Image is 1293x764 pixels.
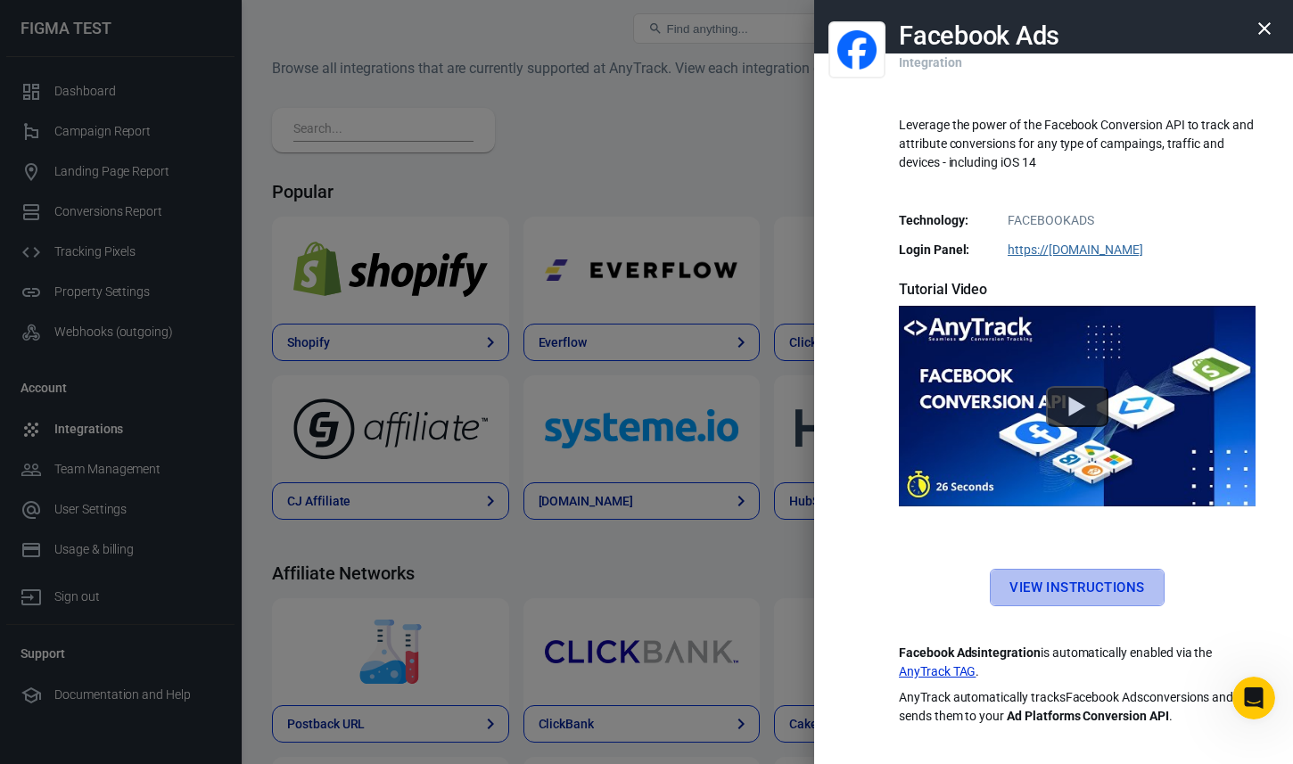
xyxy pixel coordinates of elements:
dd: FACEBOOKADS [910,211,1245,230]
p: Leverage the power of the Facebook Conversion API to track and attribute conversions for any type... [899,116,1256,172]
h2: Facebook Ads [899,21,1059,50]
strong: Facebook Ads integration [899,645,1041,660]
h5: Tutorial Video [899,281,1256,299]
button: Watch Facebook Ads Tutorial [1046,386,1108,427]
p: AnyTrack automatically tracks Facebook Ads conversions and sends them to your . [899,688,1256,726]
a: https://[DOMAIN_NAME] [1008,242,1143,257]
strong: Ad Platforms Conversion API [1007,709,1169,723]
dt: Login Panel: [899,241,988,259]
a: View Instructions [990,569,1164,606]
iframe: Intercom live chat [1232,677,1275,719]
dt: Technology: [899,211,988,230]
a: AnyTrack TAG [899,662,976,681]
p: Integration [899,36,961,72]
p: is automatically enabled via the . [899,644,1256,681]
img: Facebook Ads [837,25,877,75]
